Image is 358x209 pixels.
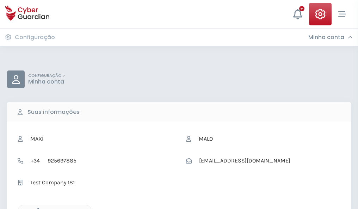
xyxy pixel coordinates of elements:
p: Minha conta [28,78,65,85]
b: Suas informações [27,108,80,116]
div: Minha conta [308,34,353,41]
p: CONFIGURAÇÃO > [28,73,65,78]
span: +34 [27,154,44,167]
input: Telefone [44,154,172,167]
h3: Configuração [15,34,55,41]
div: + [299,6,304,11]
h3: Minha conta [308,34,344,41]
